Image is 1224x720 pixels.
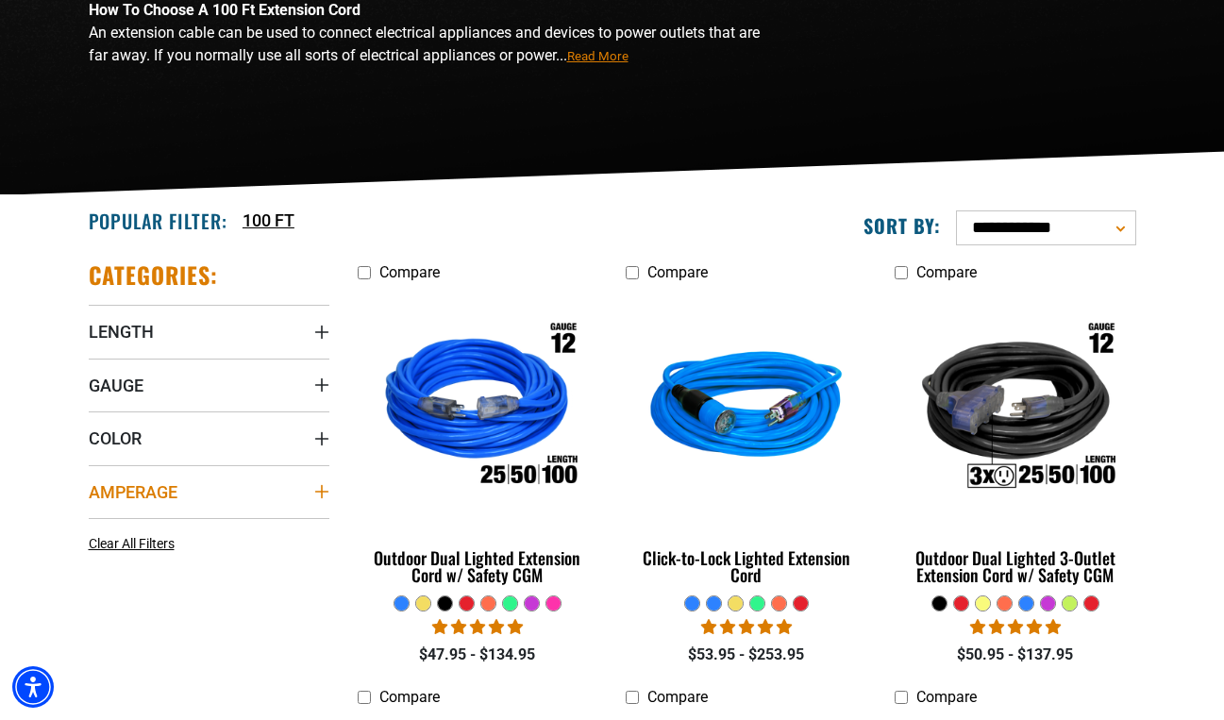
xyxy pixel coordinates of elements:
[89,209,227,233] h2: Popular Filter:
[628,300,865,517] img: blue
[626,549,866,583] div: Click-to-Lock Lighted Extension Cord
[89,536,175,551] span: Clear All Filters
[89,359,329,411] summary: Gauge
[379,688,440,706] span: Compare
[895,291,1135,594] a: Outdoor Dual Lighted 3-Outlet Extension Cord w/ Safety CGM Outdoor Dual Lighted 3-Outlet Extensio...
[89,22,778,67] p: An extension cable can be used to connect electrical appliances and devices to power outlets that...
[89,321,154,343] span: Length
[89,260,219,290] h2: Categories:
[89,305,329,358] summary: Length
[647,263,708,281] span: Compare
[89,534,182,554] a: Clear All Filters
[89,481,177,503] span: Amperage
[358,549,598,583] div: Outdoor Dual Lighted Extension Cord w/ Safety CGM
[359,300,596,517] img: Outdoor Dual Lighted Extension Cord w/ Safety CGM
[89,465,329,518] summary: Amperage
[379,263,440,281] span: Compare
[701,618,792,636] span: 4.87 stars
[567,49,629,63] span: Read More
[243,208,294,233] a: 100 FT
[89,411,329,464] summary: Color
[89,375,143,396] span: Gauge
[358,644,598,666] div: $47.95 - $134.95
[12,666,54,708] div: Accessibility Menu
[647,688,708,706] span: Compare
[895,644,1135,666] div: $50.95 - $137.95
[358,291,598,594] a: Outdoor Dual Lighted Extension Cord w/ Safety CGM Outdoor Dual Lighted Extension Cord w/ Safety CGM
[432,618,523,636] span: 4.81 stars
[895,549,1135,583] div: Outdoor Dual Lighted 3-Outlet Extension Cord w/ Safety CGM
[864,213,941,238] label: Sort by:
[916,263,977,281] span: Compare
[89,1,360,19] strong: How To Choose A 100 Ft Extension Cord
[89,427,142,449] span: Color
[897,300,1134,517] img: Outdoor Dual Lighted 3-Outlet Extension Cord w/ Safety CGM
[626,291,866,594] a: blue Click-to-Lock Lighted Extension Cord
[916,688,977,706] span: Compare
[626,644,866,666] div: $53.95 - $253.95
[970,618,1061,636] span: 4.80 stars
